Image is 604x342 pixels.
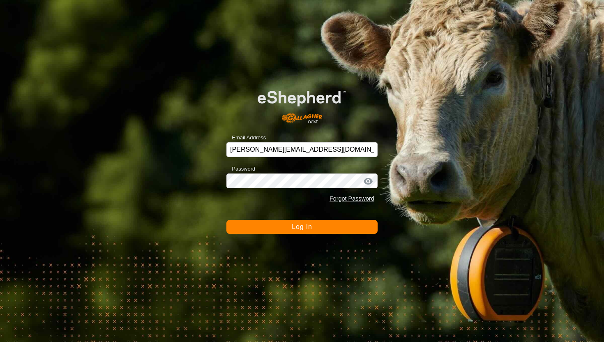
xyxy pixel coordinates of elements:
span: Log In [292,223,312,230]
img: E-shepherd Logo [242,78,362,129]
button: Log In [226,220,378,234]
input: Email Address [226,142,378,157]
a: Forgot Password [330,195,374,202]
label: Password [226,165,255,173]
label: Email Address [226,134,266,142]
